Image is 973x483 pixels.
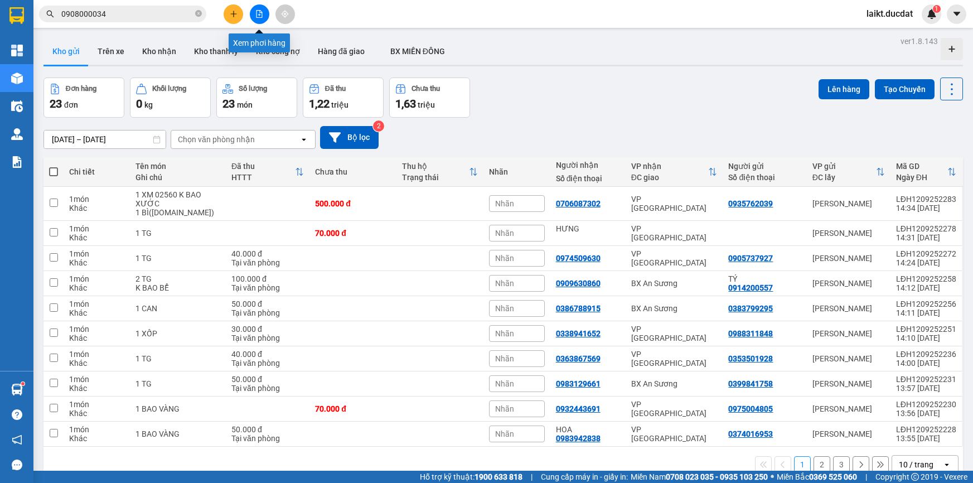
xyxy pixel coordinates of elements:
[69,233,124,242] div: Khác
[231,359,304,368] div: Tại văn phòng
[231,375,304,384] div: 50.000 đ
[896,359,956,368] div: 14:00 [DATE]
[901,35,938,47] div: ver 1.8.143
[809,472,857,481] strong: 0369 525 060
[666,472,768,481] strong: 0708 023 035 - 0935 103 250
[69,375,124,384] div: 1 món
[135,304,220,313] div: 1 CAN
[556,404,601,413] div: 0932443691
[239,85,267,93] div: Số lượng
[373,120,384,132] sup: 2
[315,167,391,176] div: Chưa thu
[819,79,869,99] button: Lên hàng
[771,475,774,479] span: ⚪️
[794,456,811,473] button: 1
[135,190,220,208] div: 1 XM 02560 K BAO XƯỚC
[402,173,469,182] div: Trạng thái
[896,283,956,292] div: 14:12 [DATE]
[64,100,78,109] span: đơn
[135,274,220,283] div: 2 TG
[226,157,309,187] th: Toggle SortBy
[12,434,22,445] span: notification
[814,456,830,473] button: 2
[812,279,885,288] div: [PERSON_NAME]
[250,4,269,24] button: file-add
[927,9,937,19] img: icon-new-feature
[135,229,220,238] div: 1 TG
[896,173,947,182] div: Ngày ĐH
[66,85,96,93] div: Đơn hàng
[896,350,956,359] div: LĐH1209252236
[896,334,956,342] div: 14:10 [DATE]
[69,325,124,334] div: 1 món
[231,384,304,393] div: Tại văn phòng
[133,38,185,65] button: Kho nhận
[390,47,445,56] span: BX MIỀN ĐÔNG
[896,375,956,384] div: LĐH1209252231
[315,199,391,208] div: 500.000 đ
[231,350,304,359] div: 40.000 đ
[135,379,220,388] div: 1 TG
[50,97,62,110] span: 23
[728,199,773,208] div: 0935762039
[412,85,440,93] div: Chưa thu
[896,300,956,308] div: LĐH1209252256
[952,9,962,19] span: caret-down
[69,167,124,176] div: Chi tiết
[631,195,718,212] div: VP [GEOGRAPHIC_DATA]
[942,460,951,469] svg: open
[896,400,956,409] div: LĐH1209252230
[216,78,297,118] button: Số lượng23món
[247,38,309,65] button: Kho công nợ
[495,254,514,263] span: Nhãn
[69,425,124,434] div: 1 món
[631,162,709,171] div: VP nhận
[728,379,773,388] div: 0399841758
[331,100,348,109] span: triệu
[144,100,153,109] span: kg
[130,78,211,118] button: Khối lượng0kg
[11,73,23,84] img: warehouse-icon
[231,258,304,267] div: Tại văn phòng
[812,199,885,208] div: [PERSON_NAME]
[631,350,718,368] div: VP [GEOGRAPHIC_DATA]
[833,456,850,473] button: 3
[69,308,124,317] div: Khác
[389,78,470,118] button: Chưa thu1,63 triệu
[728,304,773,313] div: 0383799295
[631,379,718,388] div: BX An Sương
[556,161,620,170] div: Người nhận
[69,224,124,233] div: 1 món
[899,459,933,470] div: 10 / trang
[309,97,330,110] span: 1,22
[320,126,379,149] button: Bộ lọc
[11,384,23,395] img: warehouse-icon
[556,329,601,338] div: 0338941652
[231,325,304,334] div: 30.000 đ
[420,471,522,483] span: Hỗ trợ kỹ thuật:
[896,249,956,258] div: LĐH1209252272
[728,254,773,263] div: 0905737927
[935,5,938,13] span: 1
[309,38,374,65] button: Hàng đã giao
[315,229,391,238] div: 70.000 đ
[896,308,956,317] div: 14:11 [DATE]
[812,254,885,263] div: [PERSON_NAME]
[231,334,304,342] div: Tại văn phòng
[69,334,124,342] div: Khác
[9,7,24,24] img: logo-vxr
[556,224,620,233] div: HƯNG
[812,404,885,413] div: [PERSON_NAME]
[495,329,514,338] span: Nhãn
[43,78,124,118] button: Đơn hàng23đơn
[135,173,220,182] div: Ghi chú
[231,249,304,258] div: 40.000 đ
[631,471,768,483] span: Miền Nam
[231,162,295,171] div: Đã thu
[556,174,620,183] div: Số điện thoại
[728,274,801,283] div: TÝ
[237,100,253,109] span: món
[69,274,124,283] div: 1 món
[69,409,124,418] div: Khác
[807,157,890,187] th: Toggle SortBy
